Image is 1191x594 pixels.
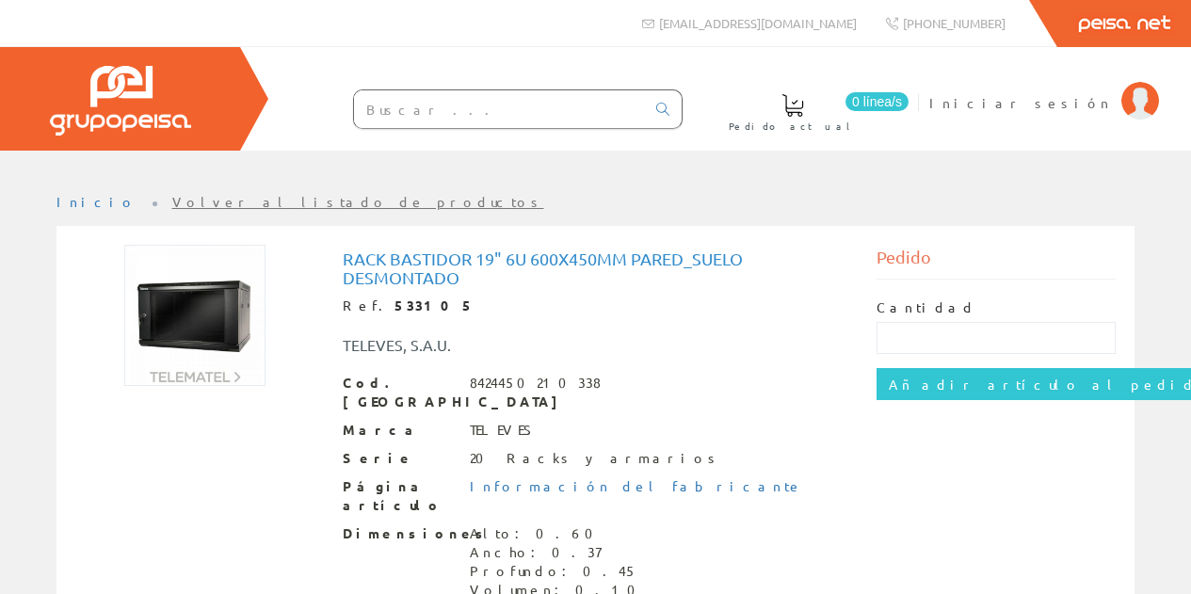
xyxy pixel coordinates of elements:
span: Serie [343,449,456,468]
span: Pedido actual [729,117,857,136]
span: Página artículo [343,477,456,515]
img: Grupo Peisa [50,66,191,136]
a: Información del fabricante [470,477,803,494]
span: [EMAIL_ADDRESS][DOMAIN_NAME] [659,15,857,31]
input: Buscar ... [354,90,645,128]
div: Ref. [343,297,849,315]
span: [PHONE_NUMBER] [903,15,1006,31]
div: TELEVES, S.A.U. [329,334,640,356]
div: 20 Racks y armarios [470,449,721,468]
div: Profundo: 0.45 [470,562,647,581]
div: TELEVES [470,421,540,440]
div: Ancho: 0.37 [470,543,647,562]
span: Cod. [GEOGRAPHIC_DATA] [343,374,456,411]
span: 0 línea/s [845,92,909,111]
strong: 533105 [394,297,475,313]
a: Inicio [56,193,137,210]
img: Foto artículo Rack bastidor 19 [124,245,266,386]
div: Pedido [877,245,1116,280]
span: Iniciar sesión [929,93,1112,112]
h1: Rack bastidor 19" 6U 600x450mm pared_suelo desmontado [343,249,849,287]
div: Alto: 0.60 [470,524,647,543]
span: Dimensiones [343,524,456,543]
a: Iniciar sesión [929,78,1159,96]
span: Marca [343,421,456,440]
a: Volver al listado de productos [172,193,544,210]
div: 8424450210338 [470,374,601,393]
label: Cantidad [877,298,976,317]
